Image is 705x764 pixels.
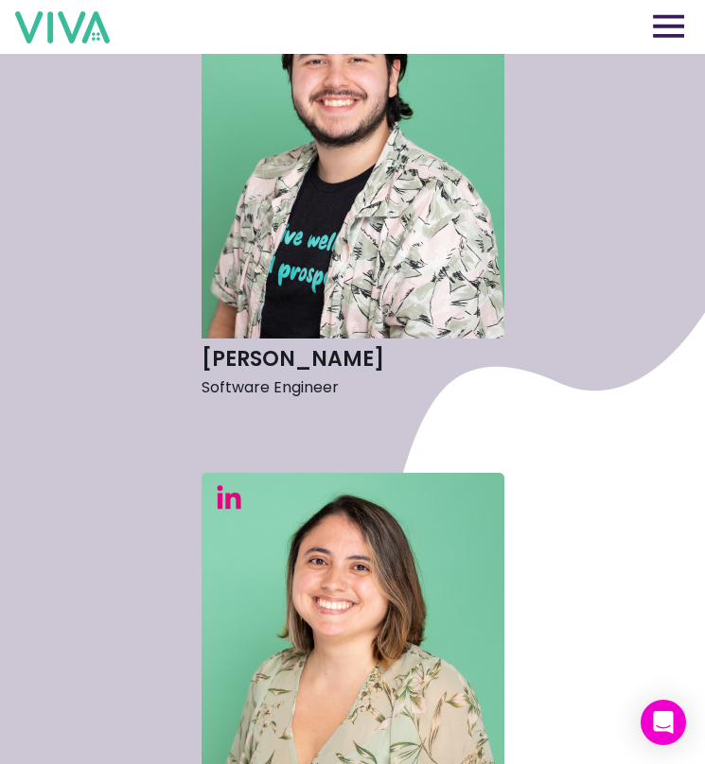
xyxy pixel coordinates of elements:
[653,14,684,38] img: opens navigation menu
[216,484,242,510] img: LinkedIn
[202,373,504,402] p: Software Engineer
[202,345,504,373] h3: [PERSON_NAME]
[15,11,110,43] img: viva
[641,700,686,745] div: Open Intercom Messenger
